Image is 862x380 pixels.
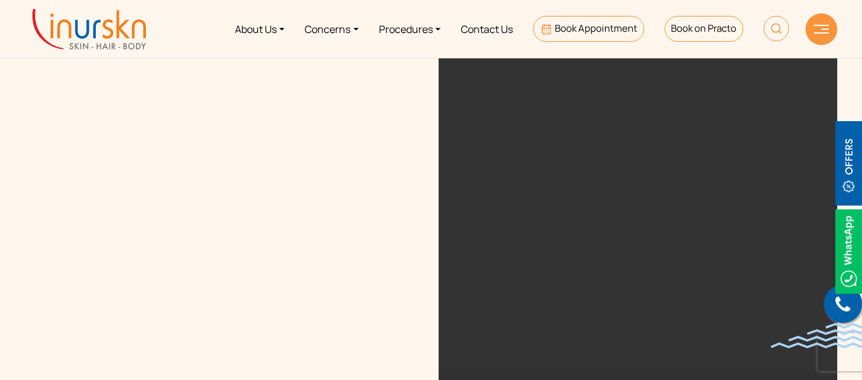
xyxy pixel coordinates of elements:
img: Whatsappicon [835,209,862,294]
img: hamLine.svg [814,25,829,34]
a: About Us [225,5,295,53]
img: inurskn-logo [32,9,146,49]
a: Whatsappicon [835,243,862,257]
img: bluewave [771,323,862,348]
a: Procedures [369,5,451,53]
span: Book Appointment [555,22,637,35]
a: Book Appointment [533,16,644,42]
img: HeaderSearch [764,16,789,41]
img: offerBt [835,121,862,206]
span: Book on Practo [671,22,736,35]
a: Concerns [295,5,368,53]
a: Contact Us [451,5,523,53]
a: Book on Practo [665,16,743,42]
